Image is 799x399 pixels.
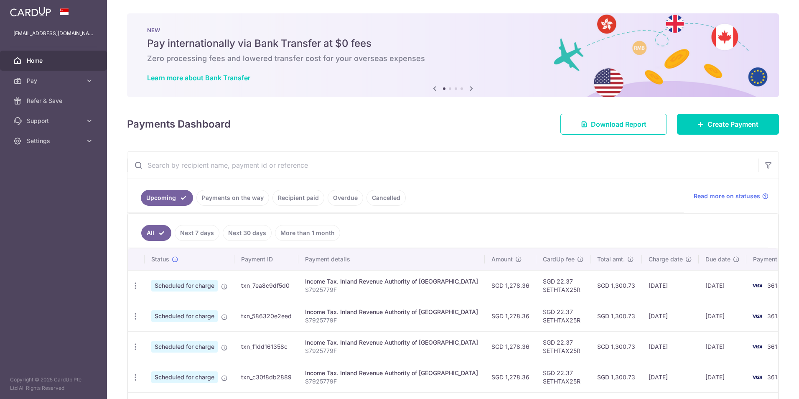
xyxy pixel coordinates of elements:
h6: Zero processing fees and lowered transfer cost for your overseas expenses [147,54,759,64]
a: Payments on the way [196,190,269,206]
td: SGD 1,300.73 [590,301,642,331]
span: Home [27,56,82,65]
a: More than 1 month [275,225,340,241]
p: S7925779F [305,347,478,355]
td: [DATE] [642,270,699,301]
span: Amount [491,255,513,263]
span: Refer & Save [27,97,82,105]
td: SGD 1,278.36 [485,270,536,301]
img: Bank transfer banner [127,13,779,97]
a: Read more on statuses [694,192,768,200]
span: Due date [705,255,730,263]
span: Charge date [649,255,683,263]
img: CardUp [10,7,51,17]
span: Pay [27,77,82,85]
a: Next 30 days [223,225,272,241]
td: SGD 22.37 SETHTAX25R [536,270,590,301]
h5: Pay internationally via Bank Transfer at $0 fees [147,37,759,50]
td: SGD 1,300.73 [590,270,642,301]
td: [DATE] [699,270,746,301]
a: Learn more about Bank Transfer [147,74,250,82]
a: Cancelled [366,190,406,206]
td: SGD 1,278.36 [485,301,536,331]
span: Status [151,255,169,263]
td: SGD 1,278.36 [485,362,536,392]
span: Read more on statuses [694,192,760,200]
span: Scheduled for charge [151,310,218,322]
td: [DATE] [642,331,699,362]
td: SGD 22.37 SETHTAX25R [536,301,590,331]
img: Bank Card [749,281,766,291]
span: Settings [27,137,82,145]
a: Next 7 days [175,225,219,241]
td: SGD 22.37 SETHTAX25R [536,331,590,362]
div: Income Tax. Inland Revenue Authority of [GEOGRAPHIC_DATA] [305,308,478,316]
span: 3613 [767,373,781,381]
p: S7925779F [305,316,478,325]
img: Bank Card [749,372,766,382]
p: S7925779F [305,286,478,294]
span: Total amt. [597,255,625,263]
span: Scheduled for charge [151,371,218,383]
span: 3613 [767,312,781,320]
span: Support [27,117,82,125]
td: [DATE] [699,331,746,362]
span: 3613 [767,343,781,350]
img: Bank Card [749,342,766,352]
th: Payment details [298,248,485,270]
p: [EMAIL_ADDRESS][DOMAIN_NAME] [13,29,94,38]
span: Scheduled for charge [151,341,218,353]
td: txn_c30f8db2889 [234,362,298,392]
a: Recipient paid [272,190,324,206]
td: [DATE] [642,301,699,331]
div: Income Tax. Inland Revenue Authority of [GEOGRAPHIC_DATA] [305,338,478,347]
span: CardUp fee [543,255,575,263]
td: [DATE] [699,301,746,331]
img: Bank Card [749,311,766,321]
a: Overdue [328,190,363,206]
td: txn_7ea8c9df5d0 [234,270,298,301]
h4: Payments Dashboard [127,117,231,132]
div: Income Tax. Inland Revenue Authority of [GEOGRAPHIC_DATA] [305,277,478,286]
td: [DATE] [642,362,699,392]
span: Create Payment [707,119,758,129]
td: SGD 1,278.36 [485,331,536,362]
span: 3613 [767,282,781,289]
td: SGD 1,300.73 [590,331,642,362]
td: txn_f1dd161358c [234,331,298,362]
td: txn_586320e2eed [234,301,298,331]
th: Payment ID [234,248,298,270]
span: Scheduled for charge [151,280,218,292]
td: SGD 1,300.73 [590,362,642,392]
input: Search by recipient name, payment id or reference [127,152,758,179]
a: Download Report [560,114,667,135]
a: All [141,225,171,241]
a: Create Payment [677,114,779,135]
a: Upcoming [141,190,193,206]
p: NEW [147,27,759,33]
span: Download Report [591,119,646,129]
p: S7925779F [305,377,478,386]
td: SGD 22.37 SETHTAX25R [536,362,590,392]
td: [DATE] [699,362,746,392]
div: Income Tax. Inland Revenue Authority of [GEOGRAPHIC_DATA] [305,369,478,377]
